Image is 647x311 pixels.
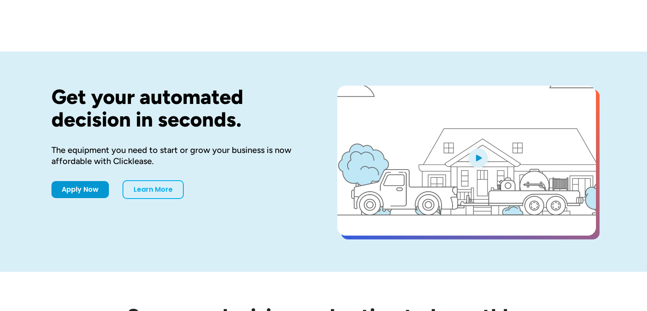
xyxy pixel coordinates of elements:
[467,146,490,170] img: Blue play button logo on a light blue circular background
[337,86,596,236] a: open lightbox
[51,144,310,167] div: The equipment you need to start or grow your business is now affordable with Clicklease.
[51,181,109,198] a: Apply Now
[123,180,184,199] a: Learn More
[51,86,310,131] h1: Get your automated decision in seconds.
